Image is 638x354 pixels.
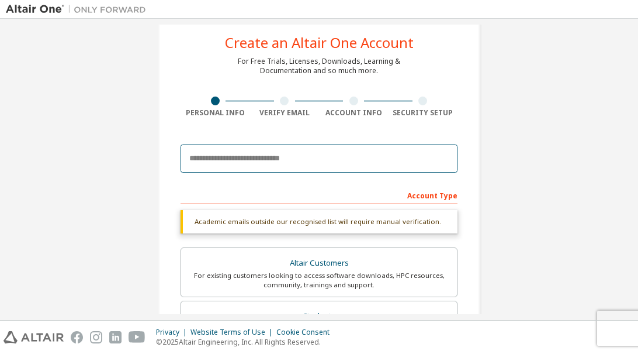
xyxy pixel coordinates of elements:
div: Privacy [156,328,190,337]
div: For existing customers looking to access software downloads, HPC resources, community, trainings ... [188,271,450,290]
p: © 2025 Altair Engineering, Inc. All Rights Reserved. [156,337,337,347]
img: altair_logo.svg [4,331,64,343]
img: facebook.svg [71,331,83,343]
div: For Free Trials, Licenses, Downloads, Learning & Documentation and so much more. [238,57,400,75]
div: Cookie Consent [276,328,337,337]
div: Altair Customers [188,255,450,271]
div: Security Setup [389,108,458,118]
img: linkedin.svg [109,331,122,343]
div: Personal Info [181,108,250,118]
img: Altair One [6,4,152,15]
div: Create an Altair One Account [225,36,414,50]
img: instagram.svg [90,331,102,343]
div: Academic emails outside our recognised list will require manual verification. [181,210,457,233]
div: Account Info [319,108,389,118]
div: Account Type [181,185,457,204]
div: Students [188,308,450,325]
img: youtube.svg [129,331,145,343]
div: Website Terms of Use [190,328,276,337]
div: Verify Email [250,108,320,118]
